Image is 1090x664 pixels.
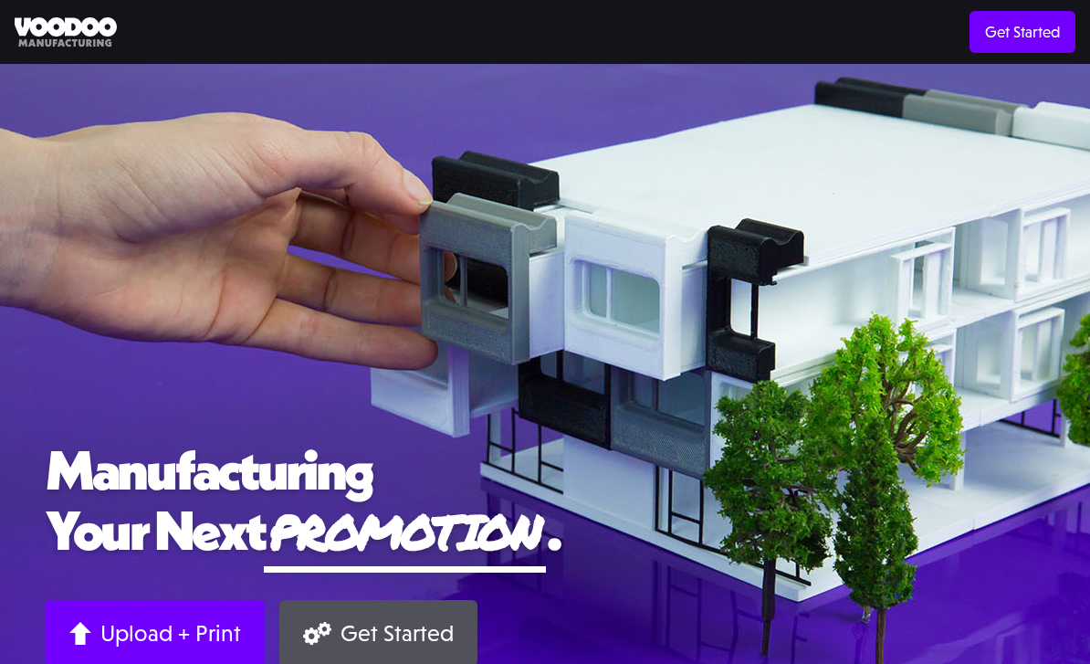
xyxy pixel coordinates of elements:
h1: Manufacturing Your Next . [46,440,1044,573]
div: Upload + Print [100,619,241,648]
img: Voodoo Manufacturing logo [15,17,117,47]
a: Get Started [969,11,1075,53]
span: promotion [264,497,545,565]
img: Gears [303,622,331,645]
div: Get Started [341,619,454,648]
img: Arrow up [69,622,91,645]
